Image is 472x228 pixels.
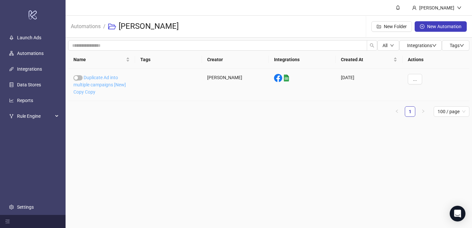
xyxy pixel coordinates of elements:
span: down [390,44,394,47]
span: plus-circle [420,24,424,29]
div: Open Intercom Messenger [450,206,465,221]
span: New Automation [427,24,462,29]
th: Integrations [269,51,336,69]
button: ... [408,74,422,84]
button: Tagsdown [442,40,469,51]
span: fork [9,114,14,118]
span: Name [73,56,125,63]
a: Automations [69,22,102,29]
span: 100 / page [438,107,465,116]
span: user [412,6,417,10]
span: down [432,43,437,48]
button: Alldown [377,40,399,51]
a: Automations [17,51,44,56]
th: Created At [336,51,403,69]
span: left [395,109,399,113]
div: [DATE] [336,69,403,101]
a: Duplicate Ad into multiple campaigns [New] Copy Copy [73,75,126,95]
span: menu-fold [5,219,10,224]
a: Launch Ads [17,35,41,40]
button: New Automation [415,21,467,32]
span: bell [396,5,400,10]
h3: [PERSON_NAME] [119,21,179,32]
span: Rule Engine [17,110,53,123]
div: [PERSON_NAME] [417,4,457,11]
button: left [392,106,402,117]
div: Page Size [434,106,469,117]
span: New Folder [384,24,407,29]
a: 1 [405,107,415,116]
th: Creator [202,51,269,69]
span: Integrations [407,43,437,48]
button: New Folder [371,21,412,32]
li: Previous Page [392,106,402,117]
li: 1 [405,106,415,117]
span: All [383,43,387,48]
span: search [370,43,374,48]
li: / [103,21,106,32]
th: Name [68,51,135,69]
span: down [460,43,464,48]
a: Integrations [17,66,42,72]
button: Integrationsdown [399,40,442,51]
th: Actions [403,51,469,69]
span: folder-add [377,24,381,29]
button: right [418,106,428,117]
a: Reports [17,98,33,103]
div: [PERSON_NAME] [202,69,269,101]
span: Tags [450,43,464,48]
a: Settings [17,204,34,210]
span: ... [413,77,417,82]
span: Created At [341,56,392,63]
th: Tags [135,51,202,69]
a: Data Stores [17,82,41,87]
span: down [457,6,462,10]
li: Next Page [418,106,428,117]
span: right [421,109,425,113]
span: folder-open [108,23,116,30]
